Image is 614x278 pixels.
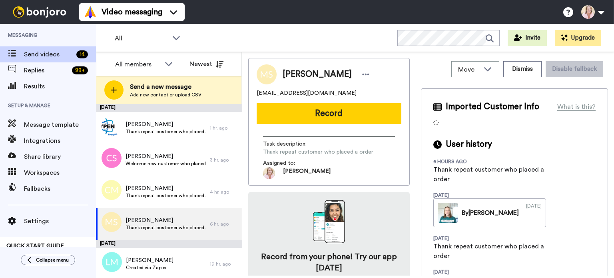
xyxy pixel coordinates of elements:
h4: Record from your phone! Try our app [DATE] [256,251,402,274]
span: Thank repeat customer who placed a order [126,128,206,135]
span: All [115,34,168,43]
span: Assigned to: [263,159,319,167]
span: Task description : [263,140,319,148]
div: [DATE] [96,240,242,248]
img: bj-logo-header-white.svg [10,6,70,18]
span: Created via Zapier [126,264,173,271]
span: [PERSON_NAME] [126,256,173,264]
div: All members [115,60,161,69]
button: Newest [183,56,229,72]
button: Upgrade [555,30,601,46]
div: 3 hr. ago [210,157,238,163]
button: Disable fallback [546,61,603,77]
span: Settings [24,216,96,226]
span: Collapse menu [36,257,69,263]
span: User history [446,138,492,150]
img: Image of Marilyn Spaid [257,64,277,84]
span: Video messaging [102,6,162,18]
div: [DATE] [433,192,485,198]
span: QUICK START GUIDE [6,243,64,249]
span: Send a new message [130,82,201,92]
div: [DATE] [433,235,485,242]
img: lm.png [102,252,122,272]
span: Thank repeat customer who placed a order [126,224,206,231]
span: Message template [24,120,96,130]
span: [EMAIL_ADDRESS][DOMAIN_NAME] [257,89,357,97]
img: cm.png [102,180,122,200]
span: Results [24,82,96,91]
div: 99 + [72,66,88,74]
img: cs.png [102,148,122,168]
img: ms.png [102,212,122,232]
img: 1ccb7971-d757-4460-afd0-05f8fe84e36b-thumb.jpg [438,203,458,223]
span: Move [458,65,480,74]
button: Dismiss [503,61,542,77]
span: Replies [24,66,69,75]
span: Send videos [24,50,73,59]
span: Imported Customer Info [446,101,539,113]
div: 6 hr. ago [210,221,238,227]
span: [PERSON_NAME] [283,68,352,80]
img: 36332abc-720e-4467-8b9e-22af4a6fe9c0-1676034223.jpg [263,167,275,179]
button: Invite [508,30,547,46]
span: Thank repeat customer who placed a order [126,192,206,199]
img: vm-color.svg [84,6,97,18]
button: Collapse menu [21,255,75,265]
div: [DATE] [433,269,485,275]
div: By [PERSON_NAME] [462,208,519,218]
img: download [313,200,345,243]
span: [PERSON_NAME] [126,120,206,128]
div: 1 hr. ago [210,125,238,131]
button: Record [257,103,401,124]
div: What is this? [557,102,596,112]
div: 6 hours ago [433,158,485,165]
span: [PERSON_NAME] [283,167,331,179]
div: Thank repeat customer who placed a order [433,242,561,261]
div: 4 hr. ago [210,189,238,195]
span: Fallbacks [24,184,96,194]
img: 949e2fd5-1dec-4626-b205-19e5b489d330.png [102,116,122,136]
span: Add new contact or upload CSV [130,92,201,98]
span: Share library [24,152,96,162]
span: Workspaces [24,168,96,178]
span: Integrations [24,136,96,146]
span: [PERSON_NAME] [126,184,206,192]
div: 19 hr. ago [210,261,238,267]
span: [PERSON_NAME] [126,152,206,160]
div: 14 [76,50,88,58]
span: Thank repeat customer who placed a order [263,148,373,156]
span: Welcome new customer who placed first order [126,160,206,167]
a: By[PERSON_NAME][DATE] [433,198,546,227]
div: [DATE] [526,203,542,223]
span: [PERSON_NAME] [126,216,206,224]
div: Thank repeat customer who placed a order [433,165,561,184]
div: [DATE] [96,104,242,112]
